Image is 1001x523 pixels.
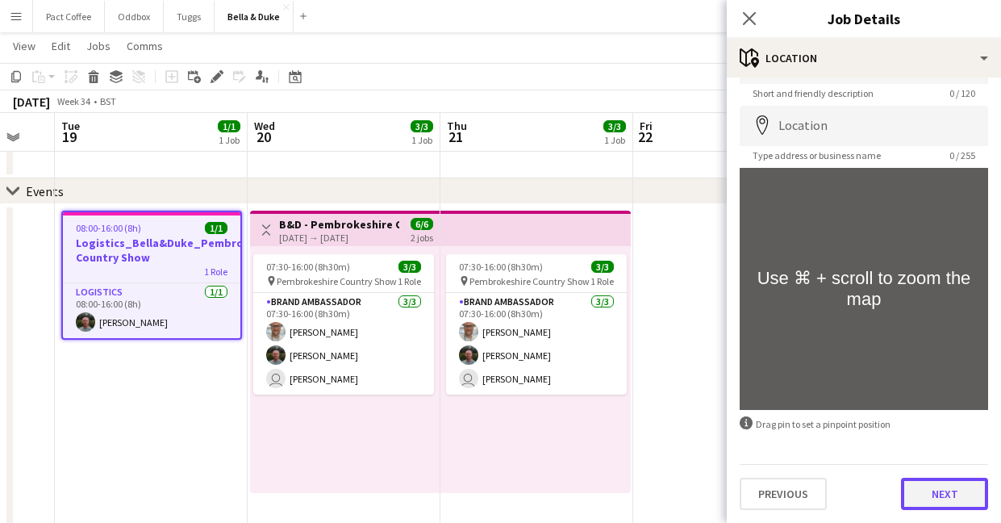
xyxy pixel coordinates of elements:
button: Previous [740,478,827,510]
div: [DATE] → [DATE] [279,232,399,244]
span: Thu [447,119,467,133]
h3: Job Details [727,8,1001,29]
h3: Logistics_Bella&Duke_Pembrokeshire Country Show [63,236,240,265]
span: Week 34 [53,95,94,107]
div: Drag pin to set a pinpoint position [740,416,988,432]
a: Comms [120,36,169,56]
app-job-card: 07:30-16:00 (8h30m)3/3 Pembrokeshire Country Show1 RoleBrand Ambassador3/307:30-16:00 (8h30m)[PER... [253,254,434,395]
div: 2 jobs [411,230,433,244]
button: Next [901,478,988,510]
span: Comms [127,39,163,53]
app-card-role: Brand Ambassador3/307:30-16:00 (8h30m)[PERSON_NAME][PERSON_NAME] [PERSON_NAME] [446,293,627,395]
span: 1 Role [204,266,227,278]
button: Pact Coffee [33,1,105,32]
span: 3/3 [603,120,626,132]
span: 21 [444,128,467,146]
span: 0 / 120 [936,87,988,99]
span: 20 [252,128,275,146]
app-job-card: 07:30-16:00 (8h30m)3/3 Pembrokeshire Country Show1 RoleBrand Ambassador3/307:30-16:00 (8h30m)[PER... [446,254,627,395]
a: Edit [45,36,77,56]
span: 1/1 [205,222,227,234]
span: 1/1 [218,120,240,132]
span: 3/3 [591,261,614,273]
div: Events [26,183,64,199]
a: View [6,36,42,56]
button: Tuggs [164,1,215,32]
button: Bella & Duke [215,1,294,32]
span: Tue [61,119,80,133]
span: Short and friendly description [740,87,886,99]
div: 1 Job [219,134,240,146]
span: 1 Role [590,275,614,287]
span: View [13,39,35,53]
app-card-role: Brand Ambassador3/307:30-16:00 (8h30m)[PERSON_NAME][PERSON_NAME] [PERSON_NAME] [253,293,434,395]
span: 07:30-16:00 (8h30m) [266,261,350,273]
a: Jobs [80,36,117,56]
button: Oddbox [105,1,164,32]
span: 07:30-16:00 (8h30m) [459,261,543,273]
span: 08:00-16:00 (8h) [76,222,141,234]
app-card-role: Logistics1/108:00-16:00 (8h)[PERSON_NAME] [63,283,240,338]
app-job-card: 08:00-16:00 (8h)1/1Logistics_Bella&Duke_Pembrokeshire Country Show1 RoleLogistics1/108:00-16:00 (... [61,211,242,340]
span: 3/3 [411,120,433,132]
span: 1 Role [398,275,421,287]
div: BST [100,95,116,107]
span: Type address or business name [740,149,894,161]
span: Pembrokeshire Country Show [469,275,590,287]
h3: B&D - Pembrokeshire Country Show [279,217,399,232]
span: 22 [637,128,653,146]
div: [DATE] [13,94,50,110]
span: 0 / 255 [936,149,988,161]
span: Edit [52,39,70,53]
span: Wed [254,119,275,133]
span: Fri [640,119,653,133]
span: 6/6 [411,218,433,230]
div: 1 Job [604,134,625,146]
span: 19 [59,128,80,146]
span: Jobs [86,39,111,53]
span: 3/3 [398,261,421,273]
div: Location [727,39,1001,77]
span: Pembrokeshire Country Show [277,275,397,287]
div: 1 Job [411,134,432,146]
